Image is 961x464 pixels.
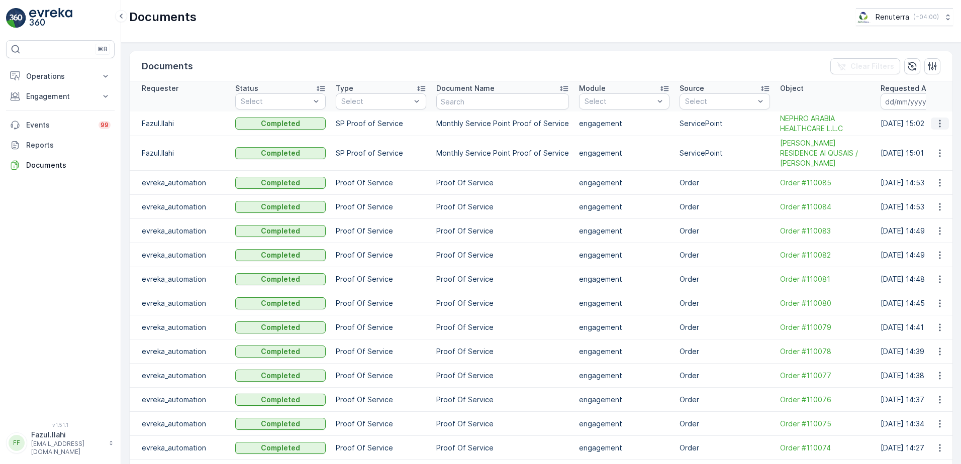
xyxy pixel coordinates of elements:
p: evreka_automation [142,226,225,236]
p: Proof Of Service [336,274,426,284]
p: Completed [261,274,300,284]
p: Monthly Service Point Proof of Service [436,119,569,129]
button: Completed [235,225,326,237]
button: Completed [235,177,326,189]
p: Completed [261,322,300,332]
p: Proof Of Service [436,178,569,188]
p: Proof Of Service [336,202,426,212]
p: ServicePoint [680,119,770,129]
p: Proof Of Service [436,298,569,308]
p: Order [680,202,770,212]
p: Fazul.Ilahi [31,430,104,440]
p: Proof Of Service [436,274,569,284]
p: Completed [261,178,300,188]
p: SP Proof of Service [336,119,426,129]
p: Proof Of Service [336,419,426,429]
p: Select [341,96,411,106]
a: Order #110085 [780,178,871,188]
p: Completed [261,443,300,453]
p: Proof Of Service [436,419,569,429]
p: Proof Of Service [436,346,569,357]
button: Completed [235,442,326,454]
p: engagement [579,178,669,188]
p: Renuterra [876,12,909,22]
p: Order [680,395,770,405]
p: Requester [142,83,178,93]
img: logo_light-DOdMpM7g.png [29,8,72,28]
button: Renuterra(+04:00) [856,8,953,26]
span: Order #110078 [780,346,871,357]
a: Order #110079 [780,322,871,332]
p: Proof Of Service [336,322,426,332]
p: evreka_automation [142,274,225,284]
img: logo [6,8,26,28]
p: ( +04:00 ) [913,13,939,21]
p: Completed [261,226,300,236]
button: FFFazul.Ilahi[EMAIL_ADDRESS][DOMAIN_NAME] [6,430,115,456]
p: Proof Of Service [336,298,426,308]
span: Order #110077 [780,371,871,381]
p: Order [680,419,770,429]
p: engagement [579,202,669,212]
p: Documents [142,59,193,73]
p: engagement [579,322,669,332]
p: Fazul.Ilahi [142,119,225,129]
p: Proof Of Service [336,178,426,188]
a: Order #110074 [780,443,871,453]
p: Fazul.Ilahi [142,148,225,158]
p: Documents [129,9,197,25]
p: Completed [261,419,300,429]
p: ⌘B [98,45,108,53]
span: v 1.51.1 [6,422,115,428]
button: Completed [235,201,326,213]
p: Order [680,298,770,308]
button: Completed [235,321,326,333]
span: Order #110084 [780,202,871,212]
p: Proof Of Service [336,250,426,260]
p: Proof Of Service [436,395,569,405]
p: Completed [261,148,300,158]
p: engagement [579,443,669,453]
p: evreka_automation [142,419,225,429]
p: evreka_automation [142,443,225,453]
p: Type [336,83,353,93]
p: Proof Of Service [336,443,426,453]
a: Order #110082 [780,250,871,260]
a: Order #110080 [780,298,871,308]
p: Documents [26,160,111,170]
button: Completed [235,249,326,261]
span: Order #110081 [780,274,871,284]
p: Proof Of Service [336,371,426,381]
p: engagement [579,119,669,129]
a: NEPHRO ARABIA HEALTHCARE L.L.C [780,113,871,134]
p: Proof Of Service [436,322,569,332]
p: [EMAIL_ADDRESS][DOMAIN_NAME] [31,440,104,456]
div: FF [9,435,25,451]
a: Order #110076 [780,395,871,405]
button: Completed [235,418,326,430]
p: Clear Filters [850,61,894,71]
button: Completed [235,345,326,358]
p: Engagement [26,91,94,101]
p: Completed [261,346,300,357]
button: Completed [235,297,326,309]
p: engagement [579,250,669,260]
button: Operations [6,66,115,86]
p: engagement [579,371,669,381]
span: Order #110083 [780,226,871,236]
span: [PERSON_NAME] RESIDENCE Al QUSAIS / [PERSON_NAME] [780,138,871,168]
p: evreka_automation [142,346,225,357]
p: Source [680,83,704,93]
p: Select [685,96,754,106]
p: Select [585,96,654,106]
p: Order [680,371,770,381]
p: Completed [261,250,300,260]
p: Proof Of Service [436,202,569,212]
a: Documents [6,155,115,175]
p: Monthly Service Point Proof of Service [436,148,569,158]
p: Order [680,250,770,260]
p: Completed [261,202,300,212]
